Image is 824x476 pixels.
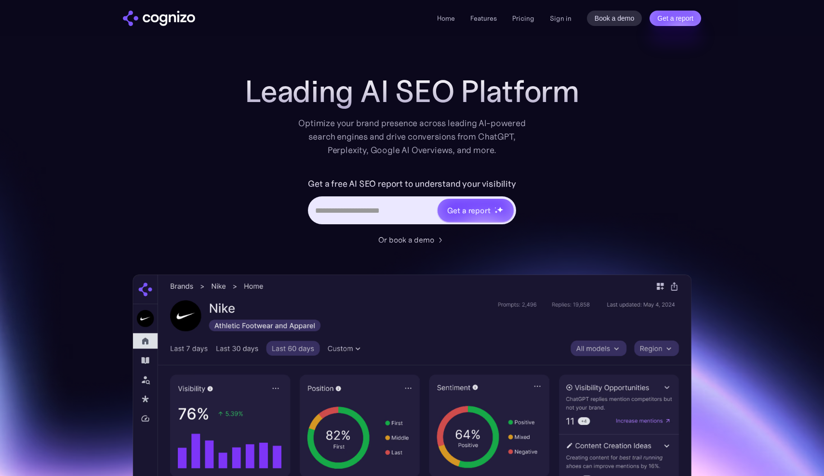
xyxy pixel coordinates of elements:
div: Or book a demo [378,234,434,245]
a: Home [437,14,455,23]
label: Get a free AI SEO report to understand your visibility [308,176,516,192]
form: Hero URL Input Form [308,176,516,229]
a: Get a reportstarstarstar [437,198,515,223]
a: home [123,11,195,26]
img: star [494,207,496,208]
a: Sign in [550,13,571,24]
h1: Leading AI SEO Platform [245,74,579,109]
a: Or book a demo [378,234,446,245]
a: Features [470,14,497,23]
img: cognizo logo [123,11,195,26]
div: Optimize your brand presence across leading AI-powered search engines and drive conversions from ... [293,116,531,157]
img: star [494,210,498,214]
a: Pricing [512,14,534,23]
a: Book a demo [587,11,642,26]
div: Get a report [447,205,491,216]
a: Get a report [650,11,701,26]
img: star [497,206,503,213]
